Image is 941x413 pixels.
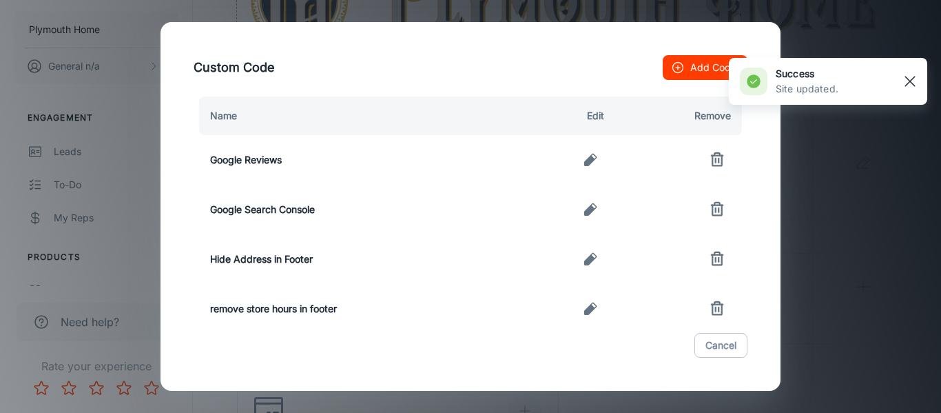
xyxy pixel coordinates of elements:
[513,97,615,135] th: Edit
[194,97,513,135] th: Name
[194,234,513,284] td: Hide Address in Footer
[776,66,838,81] h6: success
[615,97,747,135] th: Remove
[177,39,764,97] h2: Custom Code
[194,185,513,234] td: Google Search Console
[694,333,747,358] button: Cancel
[194,284,513,334] td: remove store hours in footer
[776,81,838,97] p: Site updated.
[194,135,513,185] td: Google Reviews
[663,55,747,80] button: Add Code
